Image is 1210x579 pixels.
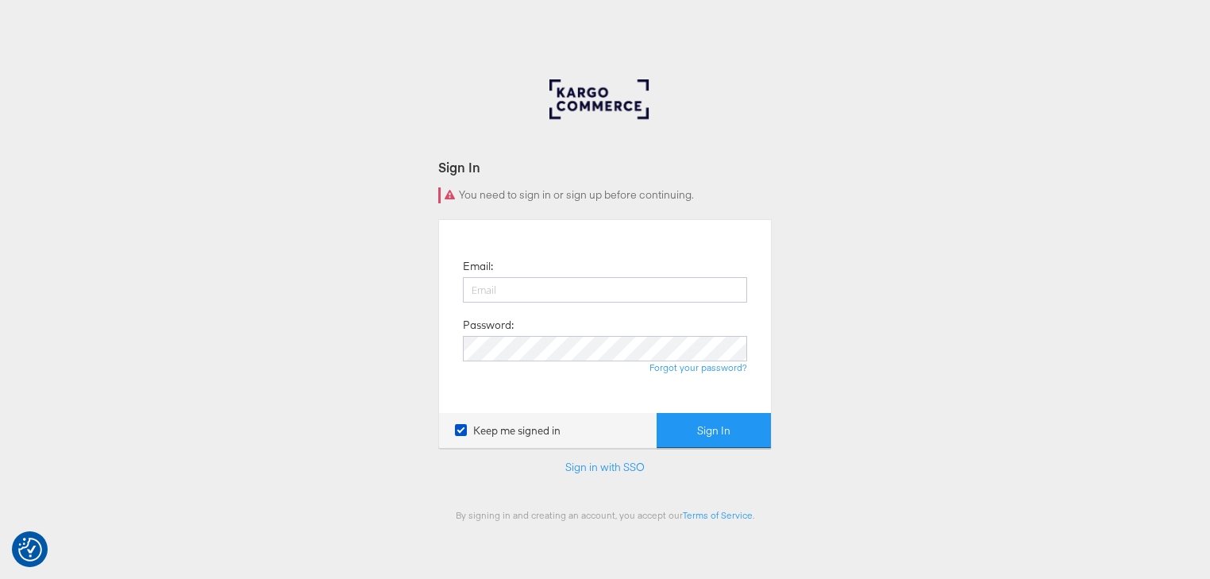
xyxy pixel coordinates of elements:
[455,423,561,438] label: Keep me signed in
[438,509,772,521] div: By signing in and creating an account, you accept our .
[18,538,42,562] button: Consent Preferences
[565,460,645,474] a: Sign in with SSO
[438,187,772,203] div: You need to sign in or sign up before continuing.
[463,277,747,303] input: Email
[438,158,772,176] div: Sign In
[683,509,753,521] a: Terms of Service
[657,413,771,449] button: Sign In
[18,538,42,562] img: Revisit consent button
[463,259,493,274] label: Email:
[649,361,747,373] a: Forgot your password?
[463,318,514,333] label: Password:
